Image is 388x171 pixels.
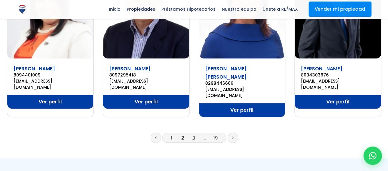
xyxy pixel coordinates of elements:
a: 8097295418 [109,72,183,78]
a: [PERSON_NAME] [13,65,55,72]
a: Vender mi propiedad [309,2,371,17]
img: Logo de REMAX [17,4,28,15]
a: [PERSON_NAME] [109,65,151,72]
a: 2 [181,134,184,141]
a: Ver perfil [103,95,189,109]
a: ... [203,134,206,141]
span: Únete a RE/MAX [259,5,301,14]
a: [EMAIL_ADDRESS][DOMAIN_NAME] [205,86,279,99]
a: [PERSON_NAME] [301,65,342,72]
a: Ver perfil [199,103,285,117]
a: 8094401009 [13,72,87,78]
a: [EMAIL_ADDRESS][DOMAIN_NAME] [301,78,375,90]
a: 8094303676 [301,72,375,78]
a: 1 [171,134,172,141]
a: [PERSON_NAME] [PERSON_NAME] [205,65,247,80]
span: Préstamos Hipotecarios [158,5,219,14]
a: 19 [213,134,218,141]
span: Nuestro equipo [219,5,259,14]
span: Propiedades [124,5,158,14]
a: [EMAIL_ADDRESS][DOMAIN_NAME] [109,78,183,90]
a: 8298446666 [205,80,279,86]
a: Ver perfil [295,95,381,109]
a: [EMAIL_ADDRESS][DOMAIN_NAME] [13,78,87,90]
a: Ver perfil [7,95,94,109]
a: 3 [192,134,195,141]
span: Inicio [106,5,124,14]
